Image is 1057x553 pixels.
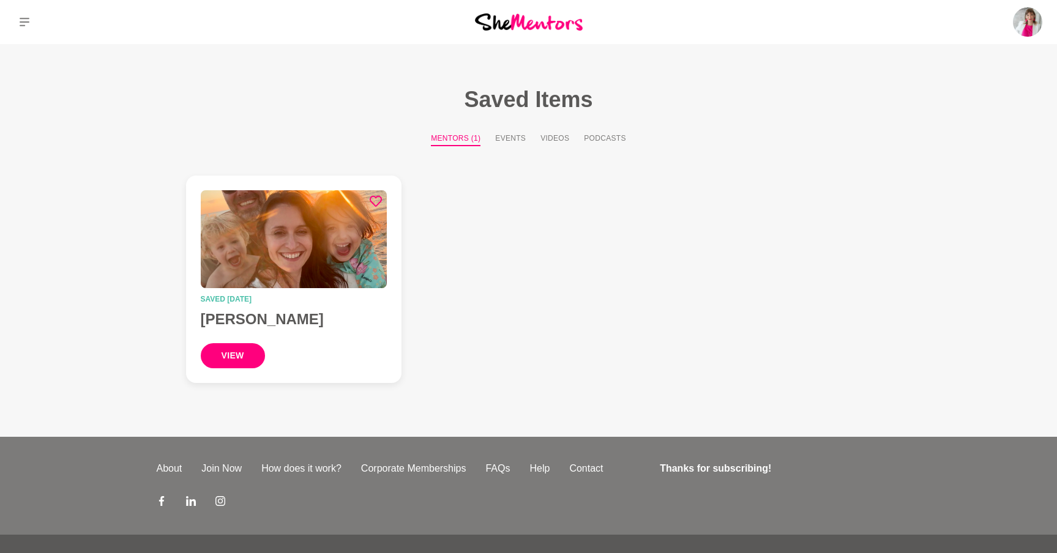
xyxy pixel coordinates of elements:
[495,133,526,146] button: Events
[157,495,166,510] a: Facebook
[476,461,520,476] a: FAQs
[186,495,196,510] a: LinkedIn
[559,461,613,476] a: Contact
[147,461,192,476] a: About
[431,133,480,146] button: Mentors (1)
[540,133,569,146] button: Videos
[201,190,387,288] img: Ali
[186,176,402,383] a: AliSaved [DATE][PERSON_NAME]view
[252,461,351,476] a: How does it work?
[351,461,476,476] a: Corporate Memberships
[192,461,252,476] a: Join Now
[201,295,387,303] time: Saved [DATE]
[520,461,559,476] a: Help
[660,461,893,476] h4: Thanks for subscribing!
[201,343,265,368] button: view
[157,86,901,113] h1: Saved Items
[475,13,583,30] img: She Mentors Logo
[584,133,626,146] button: Podcasts
[215,495,225,510] a: Instagram
[201,310,387,328] h4: [PERSON_NAME]
[1013,7,1042,37] img: Vanessa Victor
